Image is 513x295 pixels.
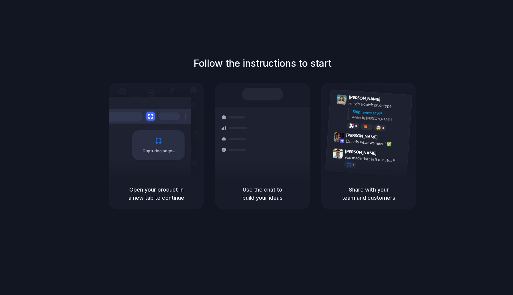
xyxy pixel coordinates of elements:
[382,97,394,104] span: 9:41 AM
[142,148,176,154] span: Capturing page
[344,154,404,164] div: you made that in 5 minutes?!
[352,109,408,118] div: Shipments MVP
[193,56,331,71] h1: Follow the instructions to start
[328,186,409,202] h5: Share with your team and customers
[116,186,196,202] h5: Open your product in a new tab to continue
[349,94,380,103] span: [PERSON_NAME]
[368,125,370,129] span: 5
[346,138,406,148] div: Exactly what we need! ✅
[382,126,384,130] span: 3
[345,148,377,157] span: [PERSON_NAME]
[355,124,357,128] span: 8
[352,163,354,167] span: 1
[352,115,407,123] div: Added by [PERSON_NAME]
[379,135,392,142] span: 9:42 AM
[376,126,381,130] div: 🤯
[222,186,303,202] h5: Use the chat to build your ideas
[378,151,391,158] span: 9:47 AM
[346,132,378,140] span: [PERSON_NAME]
[348,100,408,110] div: Here's a quick prototype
